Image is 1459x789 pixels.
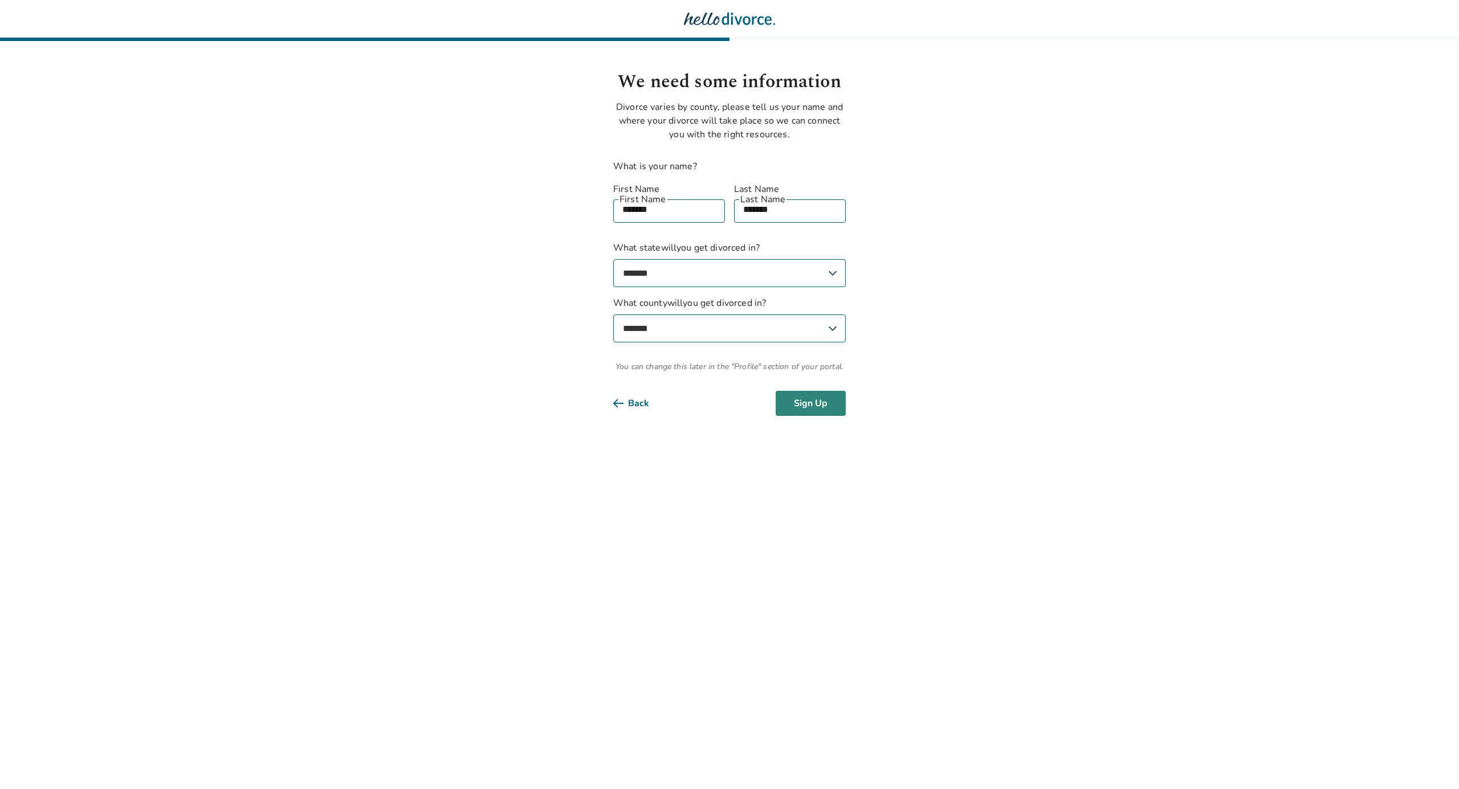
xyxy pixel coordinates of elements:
select: What statewillyou get divorced in? [613,259,846,287]
label: First Name [613,182,725,196]
button: Back [613,391,667,416]
label: What state will you get divorced in? [613,241,846,287]
img: Hello Divorce Logo [684,7,775,30]
label: What county will you get divorced in? [613,296,846,342]
label: What is your name? [613,160,697,173]
h1: We need some information [613,68,846,96]
span: You can change this later in the "Profile" section of your portal. [613,361,846,373]
label: Last Name [734,182,846,196]
p: Divorce varies by county, please tell us your name and where your divorce will take place so we c... [613,100,846,141]
select: What countywillyou get divorced in? [613,314,846,342]
iframe: Chat Widget [1402,734,1459,789]
button: Sign Up [776,391,846,416]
